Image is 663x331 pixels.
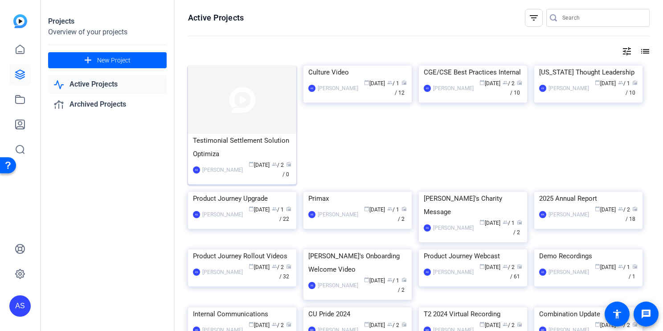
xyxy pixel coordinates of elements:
[308,85,315,92] div: AS
[424,224,431,232] div: AS
[272,161,277,167] span: group
[318,210,358,219] div: [PERSON_NAME]
[97,56,131,65] span: New Project
[539,66,638,79] div: [US_STATE] Thought Leadership
[48,95,167,114] a: Archived Projects
[48,75,167,94] a: Active Projects
[193,269,200,276] div: AS
[595,206,600,211] span: calendar_today
[479,80,500,87] span: [DATE]
[401,206,407,211] span: radio
[618,264,630,270] span: / 1
[272,264,284,270] span: / 2
[387,206,393,211] span: group
[364,277,385,284] span: [DATE]
[249,322,254,327] span: calendar_today
[632,264,638,269] span: radio
[424,307,522,321] div: T2 2024 Virtual Recording
[318,281,358,290] div: [PERSON_NAME]
[398,277,407,293] span: / 2
[618,80,623,85] span: group
[479,264,500,270] span: [DATE]
[318,84,358,93] div: [PERSON_NAME]
[82,55,94,66] mat-icon: add
[193,249,291,263] div: Product Journey Rollout Videos
[503,264,508,269] span: group
[517,264,522,269] span: radio
[387,322,399,328] span: / 2
[479,220,500,226] span: [DATE]
[424,249,522,263] div: Product Journey Webcast
[188,12,244,23] h1: Active Projects
[632,80,638,85] span: radio
[387,322,393,327] span: group
[364,322,369,327] span: calendar_today
[272,322,277,327] span: group
[503,80,515,87] span: / 2
[48,27,167,37] div: Overview of your projects
[503,80,508,85] span: group
[629,264,638,280] span: / 1
[387,277,399,284] span: / 1
[9,295,31,317] div: AS
[401,277,407,282] span: radio
[308,249,407,276] div: [PERSON_NAME]'s Onboarding Welcome Video
[503,264,515,270] span: / 2
[202,165,243,174] div: [PERSON_NAME]
[479,264,485,269] span: calendar_today
[639,46,650,57] mat-icon: list
[618,322,630,328] span: / 2
[249,206,254,211] span: calendar_today
[387,80,399,87] span: / 1
[48,16,167,27] div: Projects
[517,322,522,327] span: radio
[202,210,243,219] div: [PERSON_NAME]
[595,207,616,213] span: [DATE]
[632,206,638,211] span: radio
[539,307,638,321] div: Combination Update
[193,166,200,174] div: AS
[286,322,291,327] span: radio
[479,80,485,85] span: calendar_today
[548,210,589,219] div: [PERSON_NAME]
[539,211,546,218] div: MK
[272,207,284,213] span: / 1
[308,66,407,79] div: Culture Video
[513,220,522,236] span: / 2
[364,206,369,211] span: calendar_today
[401,322,407,327] span: radio
[398,207,407,222] span: / 2
[249,322,270,328] span: [DATE]
[479,219,485,225] span: calendar_today
[539,192,638,205] div: 2025 Annual Report
[272,322,284,328] span: / 2
[249,264,254,269] span: calendar_today
[618,80,630,87] span: / 1
[249,161,254,167] span: calendar_today
[48,52,167,68] button: New Project
[286,161,291,167] span: radio
[364,80,369,85] span: calendar_today
[528,12,539,23] mat-icon: filter_list
[618,264,623,269] span: group
[503,220,515,226] span: / 1
[282,162,291,178] span: / 0
[193,192,291,205] div: Product Journey Upgrade
[308,282,315,289] div: AS
[503,322,515,328] span: / 2
[539,85,546,92] div: AS
[193,307,291,321] div: Internal Communications
[595,264,616,270] span: [DATE]
[548,268,589,277] div: [PERSON_NAME]
[517,219,522,225] span: radio
[433,268,474,277] div: [PERSON_NAME]
[308,192,407,205] div: Primax
[13,14,27,28] img: blue-gradient.svg
[387,207,399,213] span: / 1
[539,269,546,276] div: AS
[618,207,630,213] span: / 2
[618,206,623,211] span: group
[632,322,638,327] span: radio
[595,322,600,327] span: calendar_today
[272,264,277,269] span: group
